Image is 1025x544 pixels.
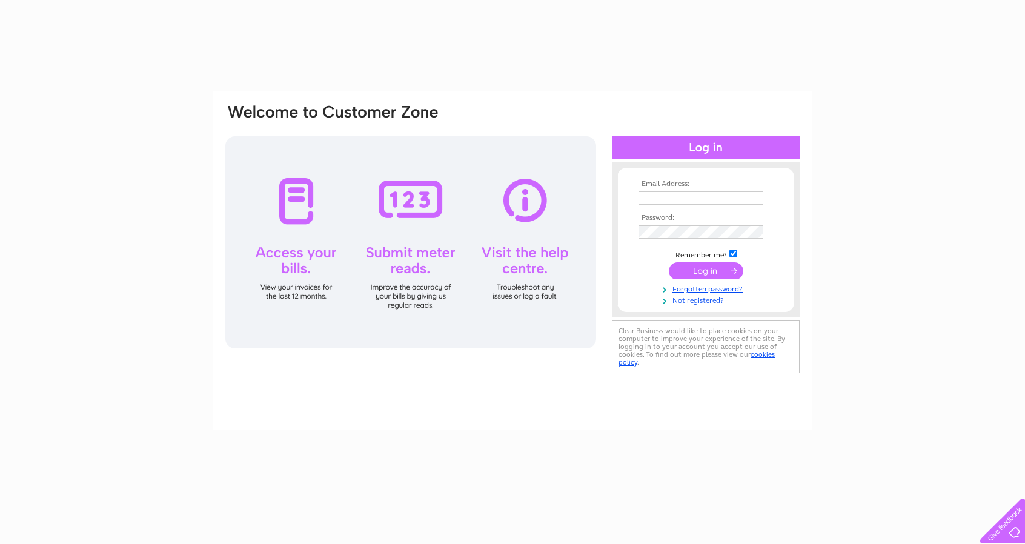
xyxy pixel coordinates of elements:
[635,248,776,260] td: Remember me?
[639,294,776,305] a: Not registered?
[619,350,775,367] a: cookies policy
[669,262,743,279] input: Submit
[635,214,776,222] th: Password:
[639,282,776,294] a: Forgotten password?
[612,320,800,373] div: Clear Business would like to place cookies on your computer to improve your experience of the sit...
[635,180,776,188] th: Email Address:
